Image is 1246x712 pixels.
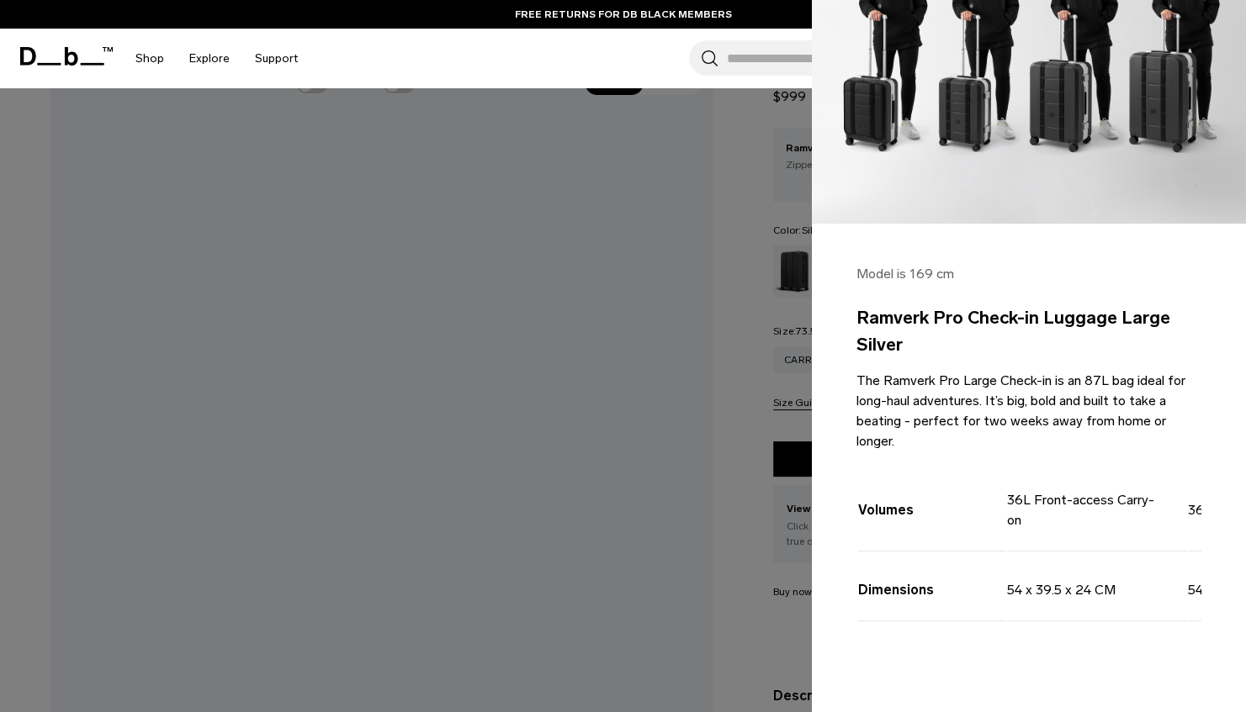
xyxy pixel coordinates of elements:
td: 54 x 39.5 x 24 CM [1007,553,1186,621]
td: Dimensions [858,553,1005,621]
p: The Ramverk Pro Large Check-in is an 87L bag ideal for long-haul adventures. It’s big, bold and b... [856,371,1201,451]
nav: Main Navigation [123,29,310,88]
td: 36L Front-access Carry-on [1007,463,1186,551]
a: FREE RETURNS FOR DB BLACK MEMBERS [515,7,732,22]
a: Support [255,29,298,88]
a: Explore [189,29,230,88]
p: Model is 169 cm [856,264,1201,284]
td: Volumes [858,463,1005,551]
a: Shop [135,29,164,88]
h3: Ramverk Pro Check-in Luggage Large Silver [856,304,1201,357]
